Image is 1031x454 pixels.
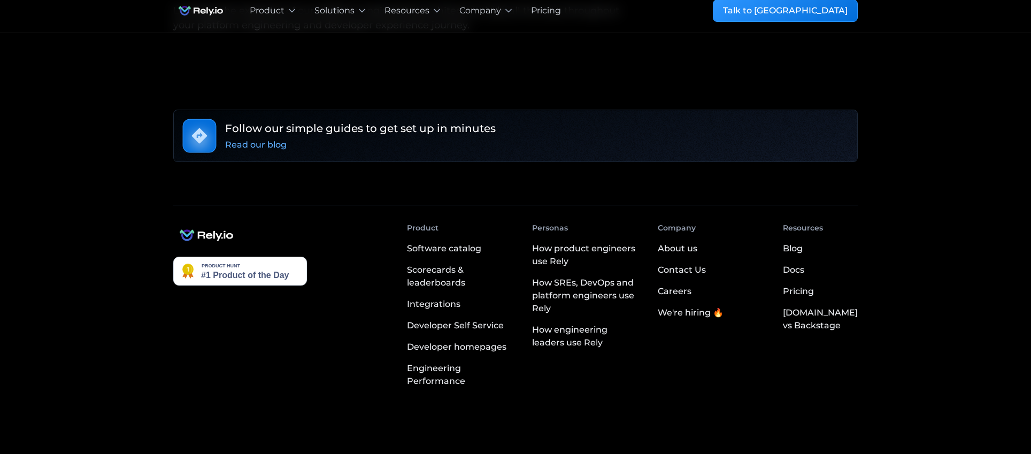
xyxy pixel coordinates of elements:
div: Read our blog [225,138,287,151]
a: Developer homepages [407,336,515,358]
div: Engineering Performance [407,362,515,388]
a: We're hiring 🔥 [658,302,724,324]
div: Developer Self Service [407,319,504,332]
a: How engineering leaders use Rely [532,319,640,353]
a: About us [658,238,697,259]
a: How SREs, DevOps and platform engineers use Rely [532,272,640,319]
div: Personas [532,222,568,234]
div: Software catalog [407,242,481,255]
a: How product engineers use Rely [532,238,640,272]
a: Pricing [531,4,561,17]
div: Developer homepages [407,341,506,353]
a: Developer Self Service [407,315,515,336]
a: [DOMAIN_NAME] vs Backstage [783,302,858,336]
div: Company [658,222,696,234]
a: Scorecards & leaderboards [407,259,515,294]
img: Rely.io - The developer portal with an AI assistant you can speak with | Product Hunt [173,257,307,286]
div: Scorecards & leaderboards [407,264,515,289]
h6: Follow our simple guides to get set up in minutes [225,120,496,136]
a: Blog [783,238,803,259]
div: Resources [384,4,429,17]
div: [DOMAIN_NAME] vs Backstage [783,306,858,332]
div: Product [250,4,284,17]
a: Docs [783,259,804,281]
iframe: Chatbot [960,383,1016,439]
div: Careers [658,285,691,298]
div: Resources [783,222,823,234]
div: Integrations [407,298,460,311]
div: About us [658,242,697,255]
div: Contact Us [658,264,706,276]
div: Blog [783,242,803,255]
div: Product [407,222,438,234]
div: How engineering leaders use Rely [532,324,640,349]
div: Docs [783,264,804,276]
a: Careers [658,281,691,302]
a: Engineering Performance [407,358,515,392]
div: How product engineers use Rely [532,242,640,268]
div: How SREs, DevOps and platform engineers use Rely [532,276,640,315]
a: Pricing [783,281,814,302]
div: Company [459,4,501,17]
a: Software catalog [407,238,515,259]
div: Solutions [314,4,355,17]
a: Contact Us [658,259,706,281]
a: Integrations [407,294,515,315]
a: Follow our simple guides to get set up in minutesRead our blog [173,110,858,162]
div: Pricing [783,285,814,298]
div: Talk to [GEOGRAPHIC_DATA] [723,4,848,17]
div: We're hiring 🔥 [658,306,724,319]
